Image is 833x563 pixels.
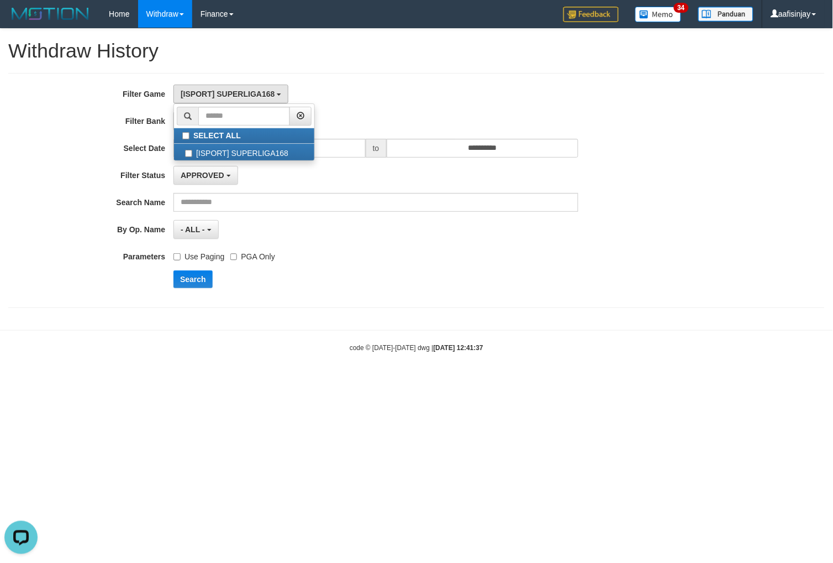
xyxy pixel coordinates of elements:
[8,6,92,22] img: MOTION_logo.png
[698,7,753,22] img: panduan.png
[181,90,275,98] span: [ISPORT] SUPERLIGA168
[8,40,825,62] h1: Withdraw History
[674,3,689,13] span: 34
[635,7,682,22] img: Button%20Memo.svg
[230,247,275,262] label: PGA Only
[173,270,213,288] button: Search
[4,4,38,38] button: Open LiveChat chat widget
[173,166,238,185] button: APPROVED
[230,253,238,260] input: PGA Only
[173,253,181,260] input: Use Paging
[350,344,483,352] small: code © [DATE]-[DATE] dwg |
[185,150,192,157] input: [ISPORT] SUPERLIGA168
[181,225,205,234] span: - ALL -
[174,144,314,160] label: [ISPORT] SUPERLIGA168
[182,132,189,139] input: SELECT ALL
[366,139,387,158] span: to
[181,171,224,180] span: APPROVED
[173,85,288,103] button: [ISPORT] SUPERLIGA168
[173,220,218,239] button: - ALL -
[563,7,619,22] img: Feedback.jpg
[434,344,483,352] strong: [DATE] 12:41:37
[173,247,224,262] label: Use Paging
[174,128,314,143] label: SELECT ALL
